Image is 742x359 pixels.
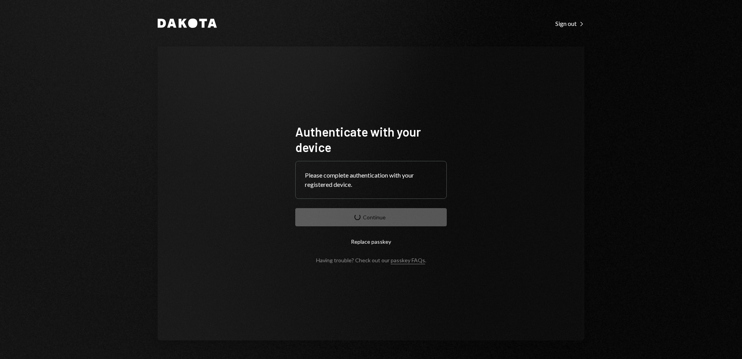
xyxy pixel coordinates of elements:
a: passkey FAQs [391,257,425,264]
a: Sign out [555,19,584,27]
button: Replace passkey [295,232,447,251]
div: Having trouble? Check out our . [316,257,426,263]
div: Please complete authentication with your registered device. [305,171,437,189]
h1: Authenticate with your device [295,124,447,155]
div: Sign out [555,20,584,27]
